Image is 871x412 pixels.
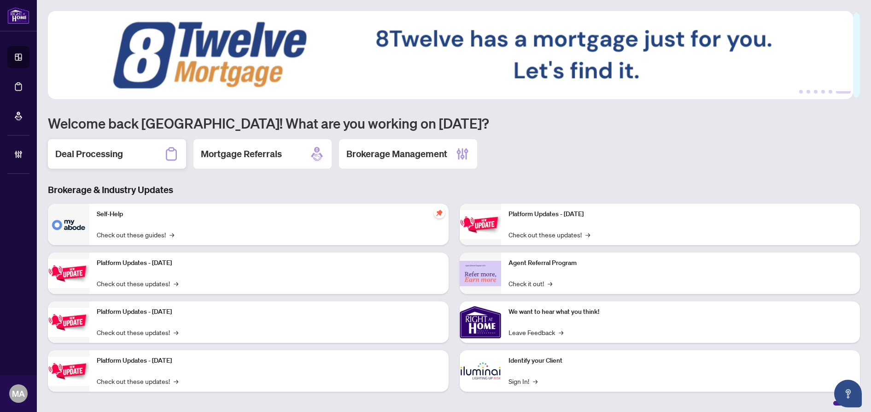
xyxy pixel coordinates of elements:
button: Open asap [834,380,862,407]
h3: Brokerage & Industry Updates [48,183,860,196]
img: Slide 5 [48,11,853,99]
img: Self-Help [48,204,89,245]
button: 4 [821,90,825,94]
img: Platform Updates - July 8, 2025 [48,357,89,386]
button: 3 [814,90,818,94]
button: 1 [799,90,803,94]
span: → [559,327,563,337]
p: Identify your Client [509,356,853,366]
h2: Mortgage Referrals [201,147,282,160]
img: logo [7,7,29,24]
p: Platform Updates - [DATE] [97,258,441,268]
a: Check out these guides!→ [97,230,174,240]
p: Platform Updates - [DATE] [97,356,441,366]
a: Check it out!→ [509,278,552,288]
p: We want to hear what you think! [509,307,853,317]
span: → [174,376,178,386]
button: 6 [836,90,851,94]
h2: Brokerage Management [346,147,447,160]
img: Platform Updates - July 21, 2025 [48,308,89,337]
p: Self-Help [97,209,441,219]
span: → [170,230,174,240]
h2: Deal Processing [55,147,123,160]
span: → [174,278,178,288]
span: MA [12,387,25,400]
button: 2 [807,90,810,94]
span: → [585,230,590,240]
a: Leave Feedback→ [509,327,563,337]
span: → [548,278,552,288]
button: 5 [829,90,832,94]
img: We want to hear what you think! [460,301,501,343]
p: Platform Updates - [DATE] [509,209,853,219]
h1: Welcome back [GEOGRAPHIC_DATA]! What are you working on [DATE]? [48,114,860,132]
img: Platform Updates - June 23, 2025 [460,210,501,239]
a: Sign In!→ [509,376,538,386]
p: Agent Referral Program [509,258,853,268]
p: Platform Updates - [DATE] [97,307,441,317]
a: Check out these updates!→ [97,278,178,288]
img: Agent Referral Program [460,261,501,286]
a: Check out these updates!→ [509,230,590,240]
span: pushpin [434,207,445,218]
img: Identify your Client [460,350,501,392]
a: Check out these updates!→ [97,376,178,386]
span: → [533,376,538,386]
span: → [174,327,178,337]
img: Platform Updates - September 16, 2025 [48,259,89,288]
a: Check out these updates!→ [97,327,178,337]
